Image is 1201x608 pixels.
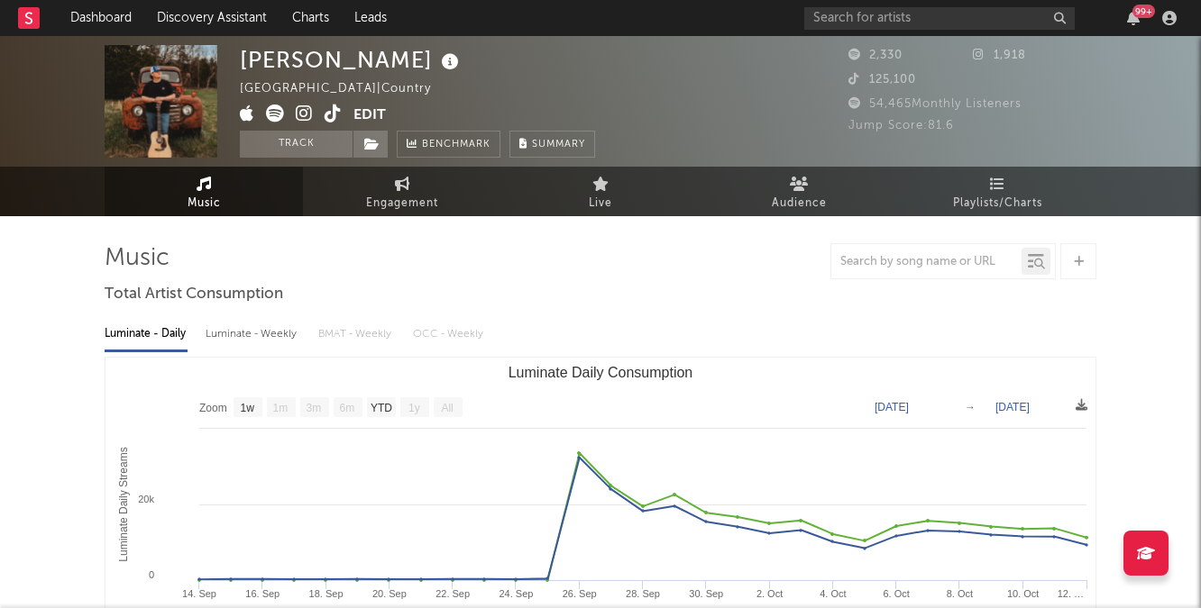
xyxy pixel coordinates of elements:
[138,494,154,504] text: 20k
[441,402,453,414] text: All
[509,131,595,158] button: Summary
[366,193,438,214] span: Engagement
[563,588,597,599] text: 26. Sep
[848,98,1022,110] span: 54,465 Monthly Listeners
[307,402,322,414] text: 3m
[240,131,353,158] button: Track
[199,402,227,414] text: Zoom
[831,255,1022,269] input: Search by song name or URL
[117,447,130,561] text: Luminate Daily Streams
[422,134,490,156] span: Benchmark
[820,588,846,599] text: 4. Oct
[848,50,903,61] span: 2,330
[965,401,976,413] text: →
[273,402,289,414] text: 1m
[397,131,500,158] a: Benchmark
[848,74,916,86] span: 125,100
[626,588,660,599] text: 28. Sep
[240,78,452,100] div: [GEOGRAPHIC_DATA] | Country
[947,588,973,599] text: 8. Oct
[898,167,1096,216] a: Playlists/Charts
[509,365,693,380] text: Luminate Daily Consumption
[372,588,407,599] text: 20. Sep
[875,401,909,413] text: [DATE]
[756,588,783,599] text: 2. Oct
[105,284,283,305] span: Total Artist Consumption
[182,588,216,599] text: 14. Sep
[105,319,188,349] div: Luminate - Daily
[206,319,300,349] div: Luminate - Weekly
[883,588,909,599] text: 6. Oct
[303,167,501,216] a: Engagement
[953,193,1042,214] span: Playlists/Charts
[188,193,221,214] span: Music
[689,588,723,599] text: 30. Sep
[973,50,1026,61] span: 1,918
[1127,11,1140,25] button: 99+
[589,193,612,214] span: Live
[848,120,954,132] span: Jump Score: 81.6
[700,167,898,216] a: Audience
[1007,588,1039,599] text: 10. Oct
[245,588,280,599] text: 16. Sep
[353,104,386,127] button: Edit
[1132,5,1155,18] div: 99 +
[340,402,355,414] text: 6m
[408,402,420,414] text: 1y
[371,402,392,414] text: YTD
[501,167,700,216] a: Live
[804,7,1075,30] input: Search for artists
[435,588,470,599] text: 22. Sep
[105,167,303,216] a: Music
[309,588,344,599] text: 18. Sep
[532,140,585,150] span: Summary
[149,569,154,580] text: 0
[240,45,463,75] div: [PERSON_NAME]
[1058,588,1084,599] text: 12. …
[499,588,533,599] text: 24. Sep
[772,193,827,214] span: Audience
[995,401,1030,413] text: [DATE]
[241,402,255,414] text: 1w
